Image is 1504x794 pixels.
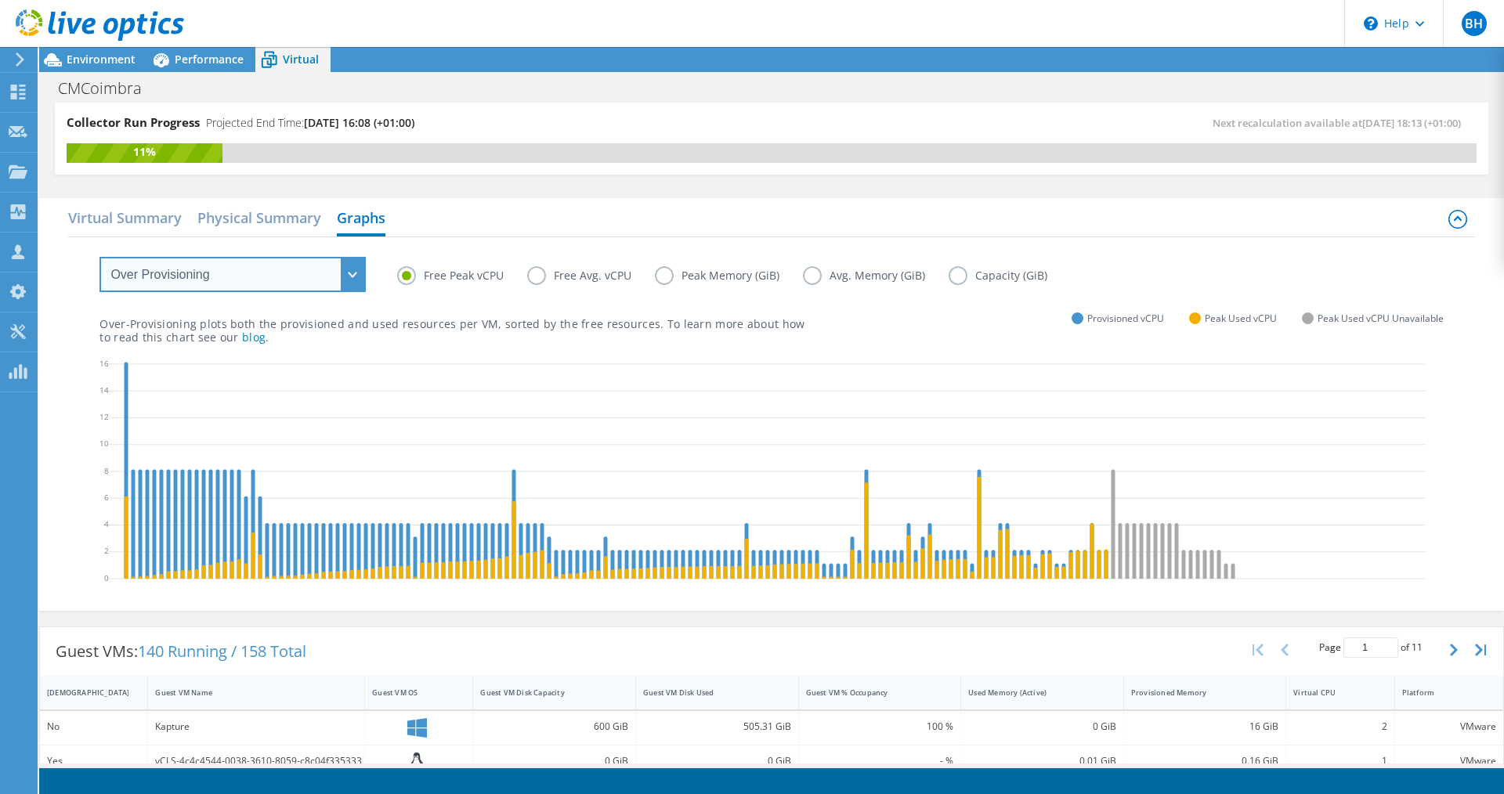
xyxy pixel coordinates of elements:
h2: Virtual Summary [68,202,182,233]
p: Over-Provisioning plots both the provisioned and used resources per VM, sorted by the free resour... [99,317,804,344]
svg: \n [1364,16,1378,31]
h2: Physical Summary [197,202,321,233]
div: [DEMOGRAPHIC_DATA] [47,688,121,698]
div: vCLS-4c4c4544-0038-3610-8059-c8c04f335333 [155,752,357,770]
span: [DATE] 18:13 (+01:00) [1362,116,1461,130]
div: Yes [47,752,140,770]
div: 505.31 GiB [643,718,791,735]
text: 8 [104,464,109,475]
div: Kapture [155,718,357,735]
div: 1 [1293,752,1386,770]
div: 2 [1293,718,1386,735]
div: VMware [1402,752,1496,770]
div: 0.16 GiB [1131,752,1279,770]
span: Page of [1319,637,1423,658]
text: 10 [99,438,109,449]
label: Peak Memory (GiB) [655,266,803,285]
text: 4 [104,518,109,529]
span: Peak Used vCPU [1205,309,1277,327]
span: Provisioned vCPU [1087,309,1164,327]
div: Virtual CPU [1293,688,1368,698]
text: 14 [99,384,109,395]
text: 2 [104,545,109,556]
span: Performance [175,52,244,67]
div: 0 GiB [480,752,628,770]
label: Avg. Memory (GiB) [803,266,949,285]
div: No [47,718,140,735]
h1: CMCoimbra [51,80,166,97]
h4: Projected End Time: [206,114,414,132]
span: Virtual [283,52,319,67]
div: 11% [67,143,222,161]
div: Guest VM Disk Used [643,688,772,698]
div: 0.01 GiB [968,752,1116,770]
div: VMware [1402,718,1496,735]
div: Guest VMs: [40,627,322,676]
div: 0 GiB [643,752,791,770]
span: 140 Running / 158 Total [138,641,306,662]
div: Guest VM % Occupancy [806,688,935,698]
div: Platform [1402,688,1477,698]
label: Free Peak vCPU [397,266,527,285]
div: 16 GiB [1131,718,1279,735]
text: 0 [104,572,109,583]
div: Used Memory (Active) [968,688,1097,698]
text: 16 [99,357,109,368]
text: 6 [104,492,109,503]
div: Guest VM Disk Capacity [480,688,609,698]
span: Next recalculation available at [1213,116,1469,130]
input: jump to page [1343,637,1398,658]
div: 600 GiB [480,718,628,735]
span: Peak Used vCPU Unavailable [1318,309,1444,327]
div: Guest VM Name [155,688,338,698]
a: blog [242,330,266,345]
span: Environment [67,52,136,67]
label: Capacity (GiB) [949,266,1071,285]
span: [DATE] 16:08 (+01:00) [304,115,414,130]
text: 12 [99,411,109,422]
label: Free Avg. vCPU [527,266,655,285]
div: - % [806,752,954,770]
div: 0 GiB [968,718,1116,735]
span: 11 [1412,641,1423,654]
div: Guest VM OS [372,688,446,698]
div: Provisioned Memory [1131,688,1260,698]
span: BH [1462,11,1487,36]
div: 100 % [806,718,954,735]
h2: Graphs [337,202,385,236]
